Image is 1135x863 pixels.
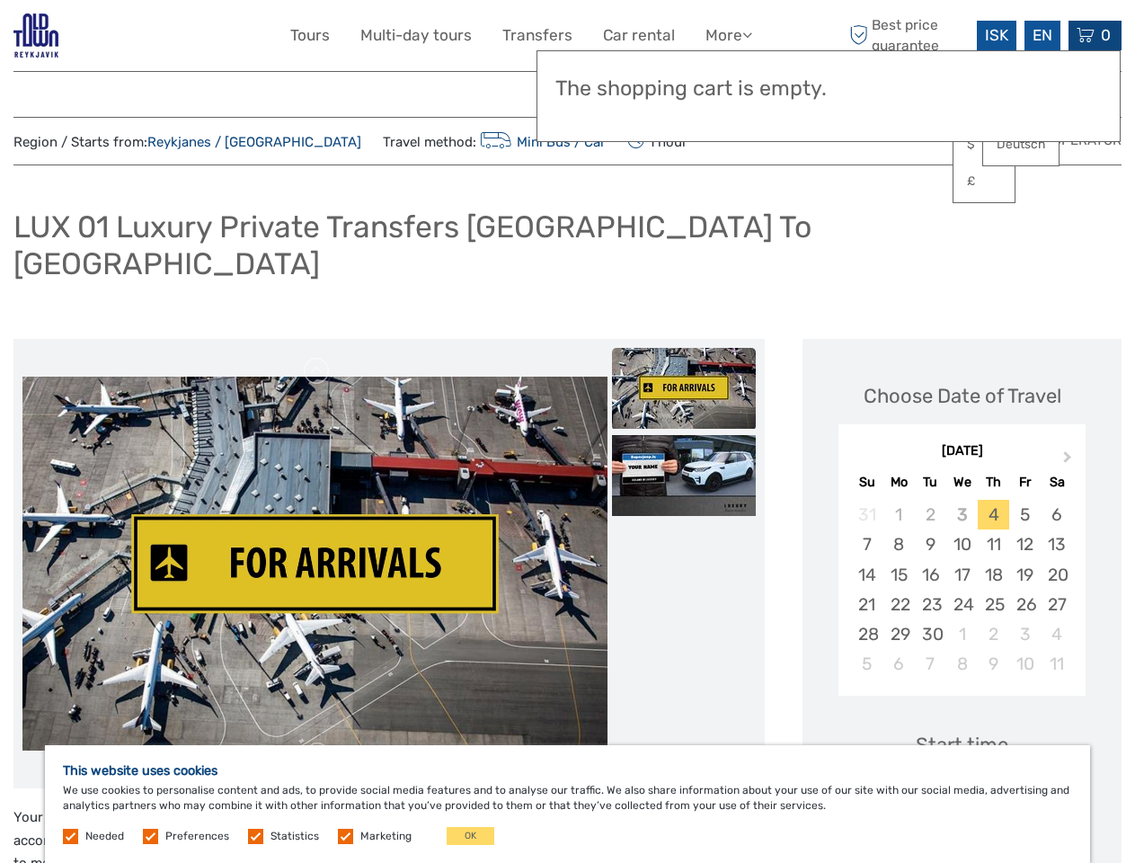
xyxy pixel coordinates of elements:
[85,829,124,844] label: Needed
[1041,590,1072,619] div: Choose Saturday, September 27th, 2025
[883,590,915,619] div: Choose Monday, September 22nd, 2025
[883,500,915,529] div: Not available Monday, September 1st, 2025
[1041,619,1072,649] div: Choose Saturday, October 4th, 2025
[502,22,572,49] a: Transfers
[612,348,756,429] img: d17cabca94be4cdf9a944f0c6cf5d444_slider_thumbnail.jpg
[915,560,946,590] div: Choose Tuesday, September 16th, 2025
[13,209,1122,281] h1: LUX 01 Luxury Private Transfers [GEOGRAPHIC_DATA] To [GEOGRAPHIC_DATA]
[978,649,1009,679] div: Choose Thursday, October 9th, 2025
[1009,500,1041,529] div: Choose Friday, September 5th, 2025
[1055,447,1084,476] button: Next Month
[1009,619,1041,649] div: Choose Friday, October 3rd, 2025
[946,470,978,494] div: We
[1024,21,1060,50] div: EN
[946,500,978,529] div: Not available Wednesday, September 3rd, 2025
[851,649,882,679] div: Choose Sunday, October 5th, 2025
[165,829,229,844] label: Preferences
[915,529,946,559] div: Choose Tuesday, September 9th, 2025
[978,619,1009,649] div: Choose Thursday, October 2nd, 2025
[946,590,978,619] div: Choose Wednesday, September 24th, 2025
[1009,470,1041,494] div: Fr
[1009,590,1041,619] div: Choose Friday, September 26th, 2025
[978,529,1009,559] div: Choose Thursday, September 11th, 2025
[946,560,978,590] div: Choose Wednesday, September 17th, 2025
[1009,529,1041,559] div: Choose Friday, September 12th, 2025
[851,590,882,619] div: Choose Sunday, September 21st, 2025
[915,649,946,679] div: Choose Tuesday, October 7th, 2025
[983,129,1059,161] a: Deutsch
[851,529,882,559] div: Choose Sunday, September 7th, 2025
[883,560,915,590] div: Choose Monday, September 15th, 2025
[978,470,1009,494] div: Th
[915,619,946,649] div: Choose Tuesday, September 30th, 2025
[946,619,978,649] div: Choose Wednesday, October 1st, 2025
[555,76,1102,102] h3: The shopping cart is empty.
[851,500,882,529] div: Not available Sunday, August 31st, 2025
[838,442,1086,461] div: [DATE]
[953,129,1015,161] a: $
[383,129,606,154] span: Travel method:
[1098,26,1113,44] span: 0
[45,745,1090,863] div: We use cookies to personalise content and ads, to provide social media features and to analyse ou...
[270,829,319,844] label: Statistics
[916,731,1008,759] div: Start time
[978,590,1009,619] div: Choose Thursday, September 25th, 2025
[13,13,58,58] img: 3594-675a8020-bb5e-44e2-ad73-0542bc91ef0d_logo_small.jpg
[1041,529,1072,559] div: Choose Saturday, September 13th, 2025
[290,22,330,49] a: Tours
[883,470,915,494] div: Mo
[13,133,361,152] span: Region / Starts from:
[25,31,203,46] p: We're away right now. Please check back later!
[851,619,882,649] div: Choose Sunday, September 28th, 2025
[476,134,606,150] a: Mini Bus / Car
[985,26,1008,44] span: ISK
[851,560,882,590] div: Choose Sunday, September 14th, 2025
[447,827,494,845] button: OK
[883,649,915,679] div: Choose Monday, October 6th, 2025
[978,500,1009,529] div: Choose Thursday, September 4th, 2025
[1041,500,1072,529] div: Choose Saturday, September 6th, 2025
[1041,649,1072,679] div: Choose Saturday, October 11th, 2025
[63,763,1072,778] h5: This website uses cookies
[22,377,607,752] img: d17cabca94be4cdf9a944f0c6cf5d444_main_slider.jpg
[360,22,472,49] a: Multi-day tours
[1009,560,1041,590] div: Choose Friday, September 19th, 2025
[844,500,1079,679] div: month 2025-09
[705,22,752,49] a: More
[953,165,1015,198] a: £
[915,590,946,619] div: Choose Tuesday, September 23rd, 2025
[207,28,228,49] button: Open LiveChat chat widget
[946,529,978,559] div: Choose Wednesday, September 10th, 2025
[1009,649,1041,679] div: Choose Friday, October 10th, 2025
[978,560,1009,590] div: Choose Thursday, September 18th, 2025
[883,529,915,559] div: Choose Monday, September 8th, 2025
[946,649,978,679] div: Choose Wednesday, October 8th, 2025
[915,470,946,494] div: Tu
[1041,470,1072,494] div: Sa
[864,382,1061,410] div: Choose Date of Travel
[360,829,412,844] label: Marketing
[612,435,756,516] img: 16fb447c7d50440eaa484c9a0dbf045b_slider_thumbnail.jpeg
[845,15,972,55] span: Best price guarantee
[603,22,675,49] a: Car rental
[883,619,915,649] div: Choose Monday, September 29th, 2025
[915,500,946,529] div: Not available Tuesday, September 2nd, 2025
[147,134,361,150] a: Reykjanes / [GEOGRAPHIC_DATA]
[851,470,882,494] div: Su
[1041,560,1072,590] div: Choose Saturday, September 20th, 2025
